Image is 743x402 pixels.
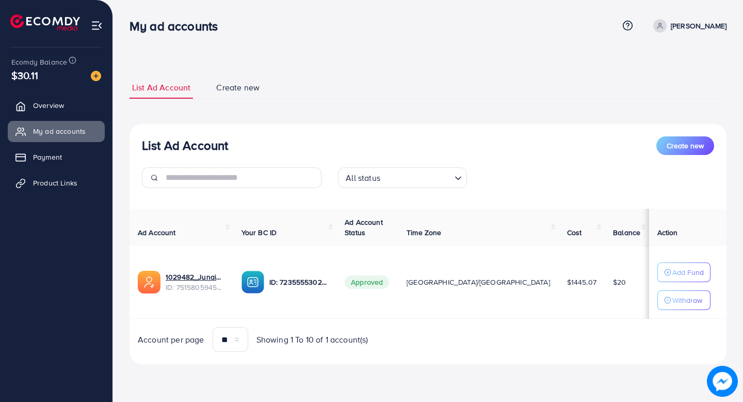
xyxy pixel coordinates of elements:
a: 1029482_Junaid YT_1749909940919 [166,272,225,282]
span: [GEOGRAPHIC_DATA]/[GEOGRAPHIC_DATA] [407,277,550,287]
span: Product Links [33,178,77,188]
span: Overview [33,100,64,111]
span: Ad Account Status [345,217,383,238]
p: [PERSON_NAME] [671,20,726,32]
h3: My ad accounts [130,19,226,34]
img: ic-ba-acc.ded83a64.svg [241,271,264,293]
div: Search for option [338,167,467,188]
span: Your BC ID [241,227,277,238]
span: Showing 1 To 10 of 1 account(s) [256,334,368,346]
button: Create new [656,136,714,155]
span: Approved [345,275,389,289]
span: Create new [216,82,260,94]
div: <span class='underline'>1029482_Junaid YT_1749909940919</span></br>7515805945222807553 [166,272,225,293]
button: Withdraw [657,290,710,310]
span: Create new [667,141,704,151]
span: Ecomdy Balance [11,57,67,67]
input: Search for option [383,168,450,185]
span: Cost [567,227,582,238]
img: menu [91,20,103,32]
button: Add Fund [657,262,710,282]
span: Balance [613,227,640,238]
span: ID: 7515805945222807553 [166,282,225,292]
span: Account per page [138,334,204,346]
span: Payment [33,152,62,162]
span: Action [657,227,678,238]
a: My ad accounts [8,121,105,142]
img: ic-ads-acc.e4c84228.svg [138,271,160,293]
span: All status [344,171,382,185]
h3: List Ad Account [142,138,228,153]
p: Withdraw [672,294,702,306]
span: $1445.07 [567,277,596,287]
span: $20 [613,277,626,287]
span: List Ad Account [132,82,190,94]
a: Payment [8,147,105,167]
span: Time Zone [407,227,441,238]
img: logo [10,14,80,30]
a: Product Links [8,173,105,193]
span: My ad accounts [33,126,86,136]
img: image [91,71,101,81]
span: $30.11 [11,68,38,83]
a: Overview [8,95,105,116]
a: [PERSON_NAME] [649,19,726,33]
p: ID: 7235555302098108417 [269,276,329,288]
img: image [708,367,737,396]
p: Add Fund [672,266,704,279]
span: Ad Account [138,227,176,238]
